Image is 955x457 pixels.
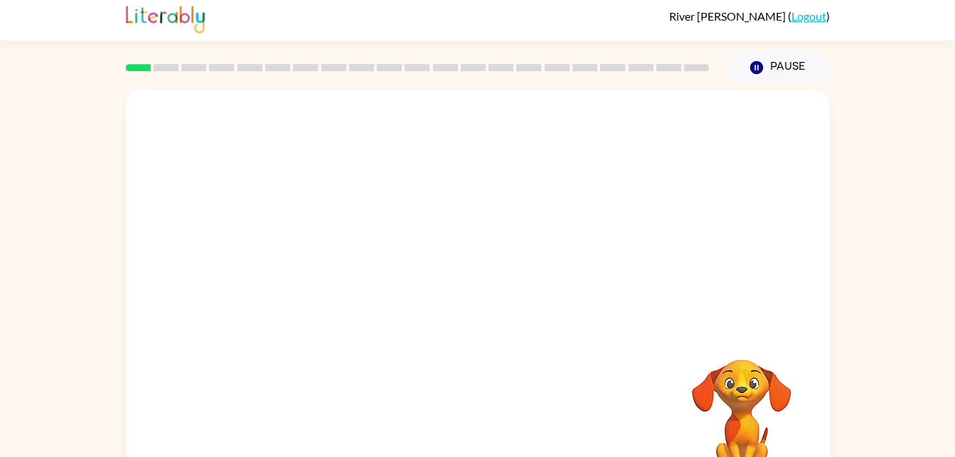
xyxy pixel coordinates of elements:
a: Logout [791,9,826,23]
img: Literably [126,2,205,33]
button: Pause [727,51,830,84]
div: ( ) [669,9,830,23]
span: River [PERSON_NAME] [669,9,788,23]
